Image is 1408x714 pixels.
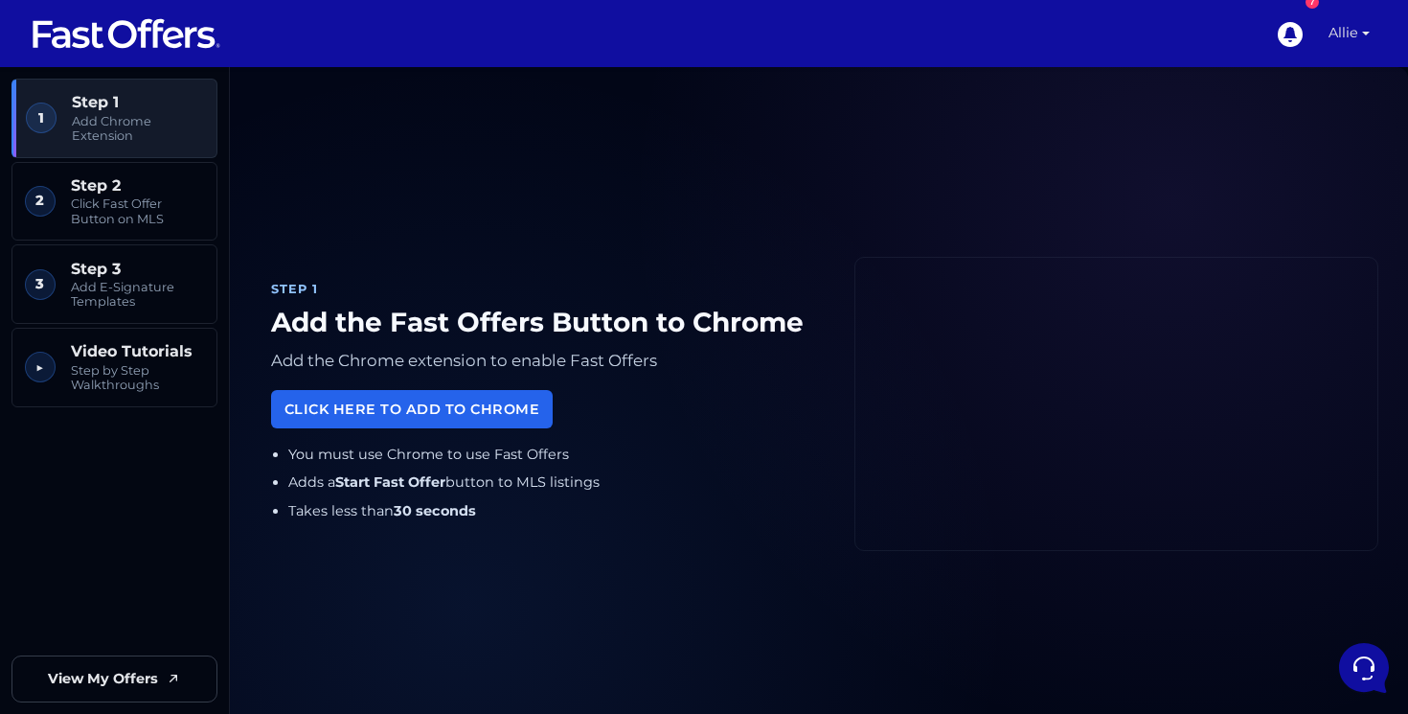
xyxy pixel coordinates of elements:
span: Add Chrome Extension [72,114,204,144]
span: Fast Offers [80,107,294,127]
span: Step 1 [72,93,204,111]
a: View My Offers [11,656,217,702]
span: Step 2 [71,176,204,195]
a: 1 Step 1 Add Chrome Extension [11,79,217,158]
span: 1 [26,103,57,133]
li: Takes less than [288,500,825,522]
a: Click Here to Add to Chrome [271,390,553,427]
span: ▶︎ [25,352,56,382]
a: 3 Step 3 Add E-Signature Templates [11,244,217,324]
strong: Start Fast Offer [335,473,445,491]
a: 2 Step 2 Click Fast Offer Button on MLS [11,162,217,242]
button: Help [250,538,368,582]
input: Search for an Article... [43,357,313,376]
span: Video Tutorials [71,342,204,360]
a: Fast OffersYou:Is the system downè5mo ago [23,100,360,157]
span: Click Fast Offer Button on MLS [71,196,204,226]
button: Home [15,538,133,582]
a: See all [309,77,352,92]
h2: Hello Allie 👋 [15,15,322,46]
p: Help [297,564,322,582]
h1: Add the Fast Offers Button to Chrome [271,307,824,339]
a: Fast Offers SupportHi sorry theres been a breach in the server, trying to get it up and running b... [23,173,360,231]
span: Add E-Signature Templates [71,280,204,310]
p: 5mo ago [306,107,352,125]
li: Adds a button to MLS listings [288,472,825,494]
span: Step 3 [71,260,204,278]
li: You must use Chrome to use Fast Offers [288,444,825,466]
button: Start a Conversation [31,239,352,277]
div: Step 1 [271,280,824,299]
span: Step by Step Walkthroughs [71,363,204,393]
a: Open Help Center [238,315,352,331]
strong: 30 seconds [394,502,476,519]
iframe: Fast Offers Chrome Extension [855,258,1377,551]
span: Fast Offers Support [80,181,294,200]
p: You: Is the system downè [80,130,294,150]
span: Find an Answer [31,315,130,331]
a: ▶︎ Video Tutorials Step by Step Walkthroughs [11,328,217,407]
p: Home [57,564,90,582]
span: Your Conversations [31,77,155,92]
iframe: Customerly Messenger Launcher [1335,639,1393,697]
img: dark [32,117,55,140]
span: 3 [25,269,56,300]
p: 8mo ago [306,181,352,198]
p: Hi sorry theres been a breach in the server, trying to get it up and running back asap! [80,204,294,223]
span: View My Offers [48,668,158,690]
p: Add the Chrome extension to enable Fast Offers [271,347,824,375]
span: Start a Conversation [138,250,268,265]
img: dark [45,117,68,140]
img: dark [31,183,69,221]
p: Messages [165,564,219,582]
button: Messages [133,538,251,582]
span: 2 [25,186,56,217]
